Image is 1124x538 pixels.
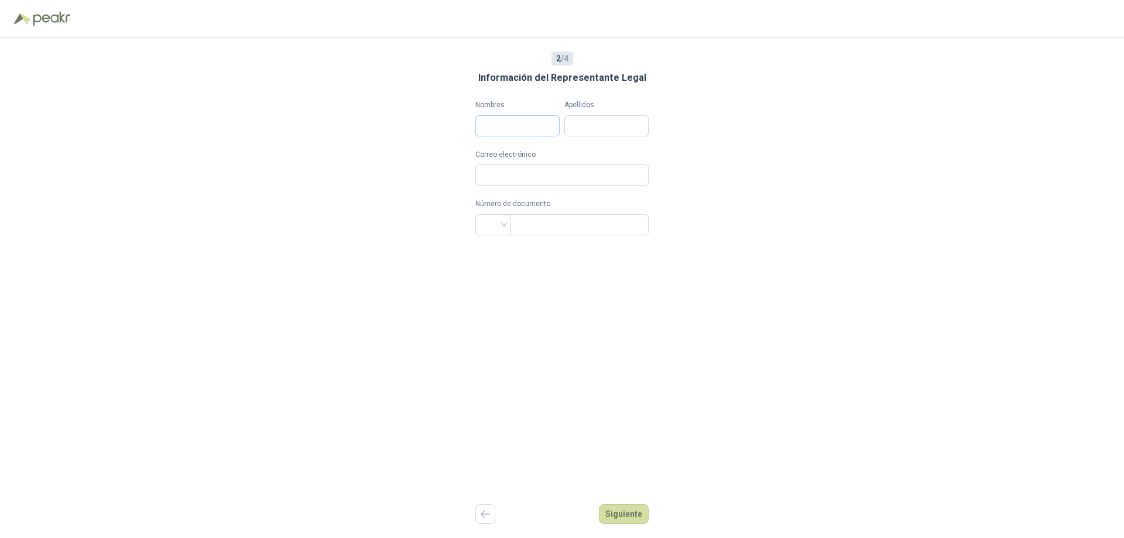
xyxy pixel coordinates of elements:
b: 2 [556,54,561,63]
img: Logo [14,13,30,25]
img: Peakr [33,12,70,26]
label: Correo electrónico [475,149,649,160]
h3: Información del Representante Legal [478,70,646,85]
label: Nombres [475,100,560,111]
label: Apellidos [564,100,649,111]
p: Número de documento [475,198,649,210]
button: Siguiente [599,504,649,524]
span: / 4 [556,52,568,65]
